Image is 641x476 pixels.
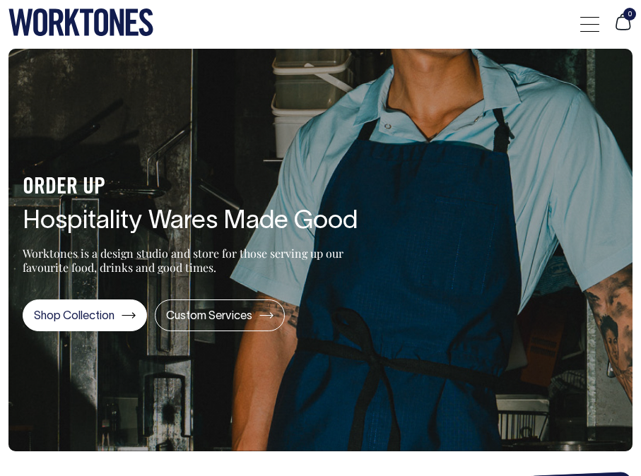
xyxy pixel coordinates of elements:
a: Shop Collection [23,299,147,331]
h1: Hospitality Wares Made Good [23,208,358,236]
p: Worktones is a design studio and store for those serving up our favourite food, drinks and good t... [23,246,344,275]
span: 0 [623,8,636,20]
a: Custom Services [155,299,285,331]
h4: ORDER UP [23,175,358,200]
a: 0 [613,23,633,33]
